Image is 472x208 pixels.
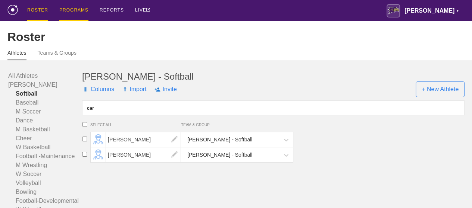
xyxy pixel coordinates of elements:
[8,170,82,179] a: W Soccer
[435,172,472,208] iframe: Chat Widget
[8,161,82,170] a: M Wrestling
[8,134,82,143] a: Cheer
[38,50,76,60] a: Teams & Groups
[8,80,82,89] a: [PERSON_NAME]
[106,136,181,143] a: [PERSON_NAME]
[8,188,82,196] a: Bowling
[106,132,181,147] span: [PERSON_NAME]
[8,125,82,134] a: M Basketball
[8,71,82,80] a: All Athletes
[387,4,400,17] img: Avila
[8,179,82,188] a: Volleyball
[82,78,114,100] span: Columns
[167,147,182,162] img: edit.png
[106,147,181,162] span: [PERSON_NAME]
[82,100,465,115] input: Search by name...
[8,89,82,98] a: Softball
[456,8,459,14] div: ▼
[7,5,18,15] img: logo
[416,81,465,97] span: + New Athlete
[122,78,146,100] span: Import
[7,50,26,60] a: Athletes
[8,107,82,116] a: M Soccer
[8,152,82,161] a: Football -Maintenance
[82,71,465,82] div: [PERSON_NAME] - Softball
[167,132,182,147] img: edit.png
[8,143,82,152] a: W Basketball
[187,148,252,162] div: [PERSON_NAME] - Softball
[154,78,176,100] span: Invite
[8,98,82,107] a: Baseball
[90,123,181,127] span: SELECT ALL
[106,151,181,158] a: [PERSON_NAME]
[187,133,252,147] div: [PERSON_NAME] - Softball
[8,116,82,125] a: Dance
[7,30,465,44] div: Roster
[8,196,82,205] a: Football-Developmental
[181,123,293,127] span: TEAM & GROUP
